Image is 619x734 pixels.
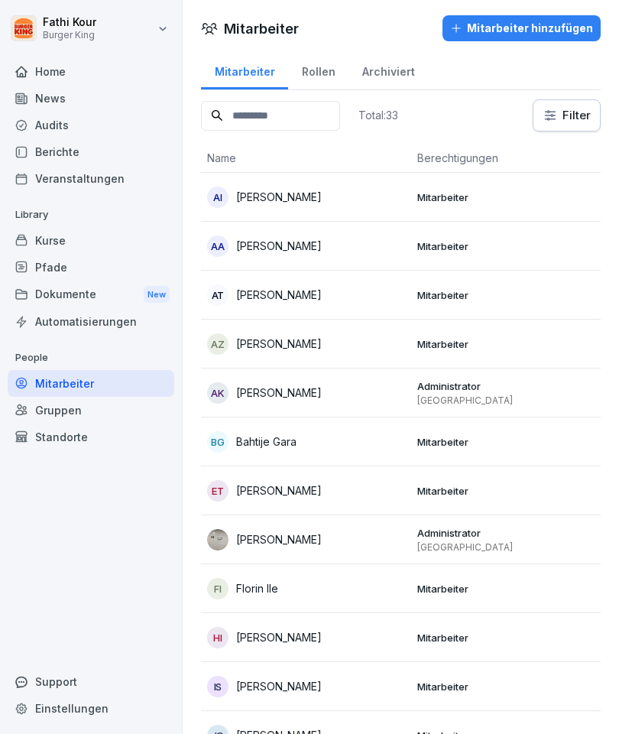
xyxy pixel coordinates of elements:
[236,238,322,254] p: [PERSON_NAME]
[417,680,615,693] p: Mitarbeiter
[8,138,174,165] a: Berichte
[358,108,398,122] p: Total: 33
[8,668,174,695] div: Support
[8,227,174,254] a: Kurse
[236,434,297,450] p: Bahtije Gara
[450,20,593,37] div: Mitarbeiter hinzufügen
[8,308,174,335] a: Automatisierungen
[417,190,615,204] p: Mitarbeiter
[236,385,322,401] p: [PERSON_NAME]
[236,678,322,694] p: [PERSON_NAME]
[207,529,228,550] img: kmgd3ijskurtbkmrmfhcj6f5.png
[417,484,615,498] p: Mitarbeiter
[417,435,615,449] p: Mitarbeiter
[8,281,174,309] a: DokumenteNew
[144,286,170,304] div: New
[8,281,174,309] div: Dokumente
[207,627,228,648] div: HI
[417,239,615,253] p: Mitarbeiter
[43,16,96,29] p: Fathi Kour
[417,526,615,540] p: Administrator
[8,165,174,192] a: Veranstaltungen
[207,333,228,355] div: AZ
[201,50,288,89] a: Mitarbeiter
[8,346,174,370] p: People
[236,482,322,499] p: [PERSON_NAME]
[207,235,228,257] div: AA
[417,541,615,554] p: [GEOGRAPHIC_DATA]
[348,50,428,89] a: Archiviert
[236,629,322,645] p: [PERSON_NAME]
[417,631,615,645] p: Mitarbeiter
[8,370,174,397] a: Mitarbeiter
[207,578,228,599] div: FI
[207,480,228,502] div: ET
[236,287,322,303] p: [PERSON_NAME]
[543,108,591,123] div: Filter
[417,582,615,596] p: Mitarbeiter
[207,187,228,208] div: AI
[8,254,174,281] a: Pfade
[8,112,174,138] a: Audits
[417,379,615,393] p: Administrator
[8,58,174,85] a: Home
[417,337,615,351] p: Mitarbeiter
[224,18,299,39] h1: Mitarbeiter
[207,676,228,697] div: IS
[8,85,174,112] a: News
[236,336,322,352] p: [PERSON_NAME]
[43,30,96,41] p: Burger King
[417,288,615,302] p: Mitarbeiter
[288,50,348,89] a: Rollen
[236,531,322,547] p: [PERSON_NAME]
[207,382,228,404] div: AK
[8,203,174,227] p: Library
[533,100,600,131] button: Filter
[201,144,411,173] th: Name
[8,695,174,722] a: Einstellungen
[417,395,615,407] p: [GEOGRAPHIC_DATA]
[442,15,601,41] button: Mitarbeiter hinzufügen
[207,284,228,306] div: AT
[8,424,174,450] a: Standorte
[8,397,174,424] a: Gruppen
[236,580,278,596] p: Florin Ile
[207,431,228,453] div: BG
[236,189,322,205] p: [PERSON_NAME]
